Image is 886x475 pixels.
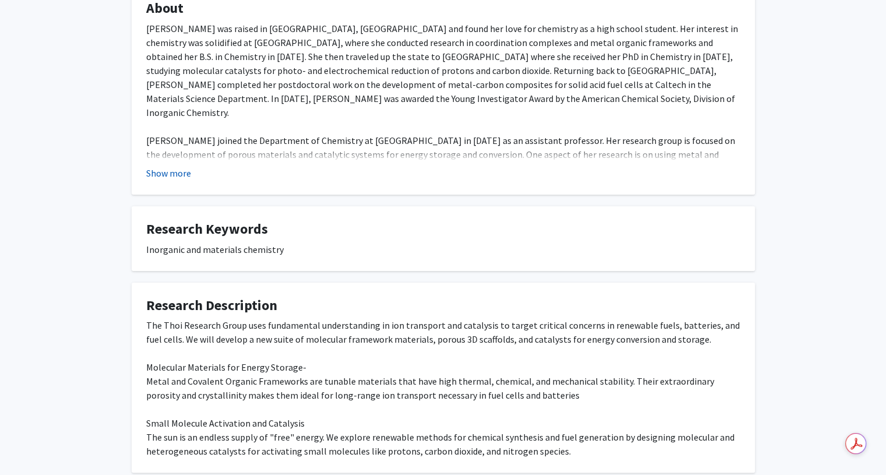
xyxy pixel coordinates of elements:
[146,318,740,458] div: The Thoi Research Group uses fundamental understanding in ion transport and catalysis to target c...
[146,221,740,238] h4: Research Keywords
[9,423,50,466] iframe: Chat
[146,297,740,314] h4: Research Description
[146,166,191,180] button: Show more
[146,242,740,256] div: Inorganic and materials chemistry
[146,22,740,217] div: [PERSON_NAME] was raised in [GEOGRAPHIC_DATA], [GEOGRAPHIC_DATA] and found her love for chemistry...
